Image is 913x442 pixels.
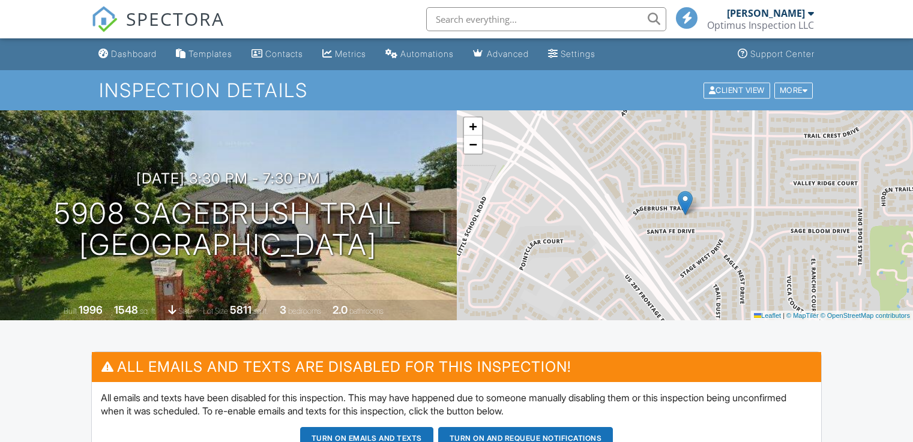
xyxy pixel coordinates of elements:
div: Settings [561,49,595,59]
span: bedrooms [288,306,321,315]
a: Client View [702,85,773,94]
h3: [DATE] 3:30 pm - 7:30 pm [136,170,321,187]
div: Dashboard [111,49,157,59]
span: bathrooms [349,306,384,315]
div: Metrics [335,49,366,59]
h1: Inspection Details [99,80,814,101]
div: Client View [704,82,770,98]
div: 1548 [114,303,138,316]
img: Marker [678,191,693,215]
div: Automations [400,49,454,59]
a: © OpenStreetMap contributors [821,312,910,319]
div: 2.0 [333,303,348,316]
a: Support Center [733,43,819,65]
div: Advanced [487,49,529,59]
div: [PERSON_NAME] [727,7,805,19]
img: The Best Home Inspection Software - Spectora [91,6,118,32]
div: More [774,82,813,98]
div: Templates [188,49,232,59]
span: + [469,119,477,134]
span: sq. ft. [140,306,157,315]
a: Metrics [318,43,371,65]
span: Built [64,306,77,315]
a: SPECTORA [91,16,224,41]
span: slab [178,306,191,315]
span: | [783,312,785,319]
a: Advanced [468,43,534,65]
h1: 5908 Sagebrush Trail [GEOGRAPHIC_DATA] [54,198,402,261]
a: Leaflet [754,312,781,319]
div: 5811 [230,303,252,316]
div: 3 [280,303,286,316]
span: − [469,137,477,152]
span: Lot Size [203,306,228,315]
div: Support Center [750,49,815,59]
div: Contacts [265,49,303,59]
span: SPECTORA [126,6,224,31]
a: © MapTiler [786,312,819,319]
p: All emails and texts have been disabled for this inspection. This may have happened due to someon... [101,391,812,418]
div: 1996 [79,303,103,316]
a: Templates [171,43,237,65]
a: Automations (Basic) [381,43,459,65]
a: Zoom in [464,118,482,136]
a: Zoom out [464,136,482,154]
div: Optimus Inspection LLC [707,19,814,31]
a: Contacts [247,43,308,65]
h3: All emails and texts are disabled for this inspection! [92,352,821,381]
input: Search everything... [426,7,666,31]
a: Settings [543,43,600,65]
a: Dashboard [94,43,161,65]
span: sq.ft. [253,306,268,315]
